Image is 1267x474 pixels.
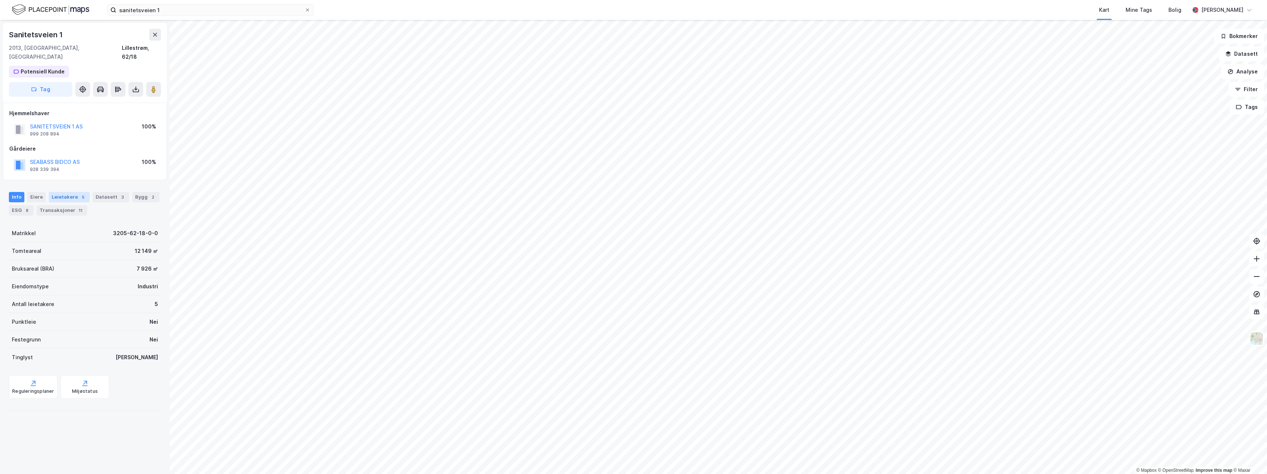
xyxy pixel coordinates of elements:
div: Festegrunn [12,335,41,344]
div: 7 926 ㎡ [137,264,158,273]
div: Matrikkel [12,229,36,238]
div: Kart [1099,6,1109,14]
button: Datasett [1219,47,1264,61]
button: Filter [1229,82,1264,97]
div: Tinglyst [12,353,33,362]
div: Hjemmelshaver [9,109,161,118]
div: Tomteareal [12,247,41,255]
div: Kontrollprogram for chat [1230,439,1267,474]
div: [PERSON_NAME] [1201,6,1243,14]
div: Info [9,192,24,202]
div: 2013, [GEOGRAPHIC_DATA], [GEOGRAPHIC_DATA] [9,44,122,61]
div: Miljøstatus [72,388,98,394]
div: Bruksareal (BRA) [12,264,54,273]
div: 5 [155,300,158,309]
div: Nei [150,317,158,326]
div: Transaksjoner [37,205,87,216]
div: 3 [119,193,126,201]
div: 2 [149,193,157,201]
div: Bygg [132,192,159,202]
div: Reguleringsplaner [12,388,54,394]
button: Tag [9,82,72,97]
div: 8 [23,207,31,214]
div: Datasett [93,192,129,202]
div: Mine Tags [1126,6,1152,14]
div: 100% [142,158,156,166]
img: logo.f888ab2527a4732fd821a326f86c7f29.svg [12,3,89,16]
div: 3205-62-18-0-0 [113,229,158,238]
div: Industri [138,282,158,291]
div: 999 208 894 [30,131,59,137]
button: Bokmerker [1214,29,1264,44]
div: [PERSON_NAME] [116,353,158,362]
iframe: Chat Widget [1230,439,1267,474]
div: Eiendomstype [12,282,49,291]
div: Lillestrøm, 62/18 [122,44,161,61]
a: Mapbox [1136,468,1157,473]
button: Tags [1230,100,1264,114]
div: Eiere [27,192,46,202]
img: Z [1250,332,1264,346]
div: ESG [9,205,34,216]
div: Punktleie [12,317,36,326]
a: OpenStreetMap [1158,468,1194,473]
div: Leietakere [49,192,90,202]
div: 5 [79,193,87,201]
div: Antall leietakere [12,300,54,309]
div: Potensiell Kunde [21,67,65,76]
div: 100% [142,122,156,131]
div: Sanitetsveien 1 [9,29,64,41]
div: Gårdeiere [9,144,161,153]
div: Nei [150,335,158,344]
div: 11 [77,207,84,214]
button: Analyse [1221,64,1264,79]
div: Bolig [1168,6,1181,14]
input: Søk på adresse, matrikkel, gårdeiere, leietakere eller personer [116,4,305,16]
div: 12 149 ㎡ [135,247,158,255]
a: Improve this map [1196,468,1232,473]
div: 928 339 394 [30,166,59,172]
